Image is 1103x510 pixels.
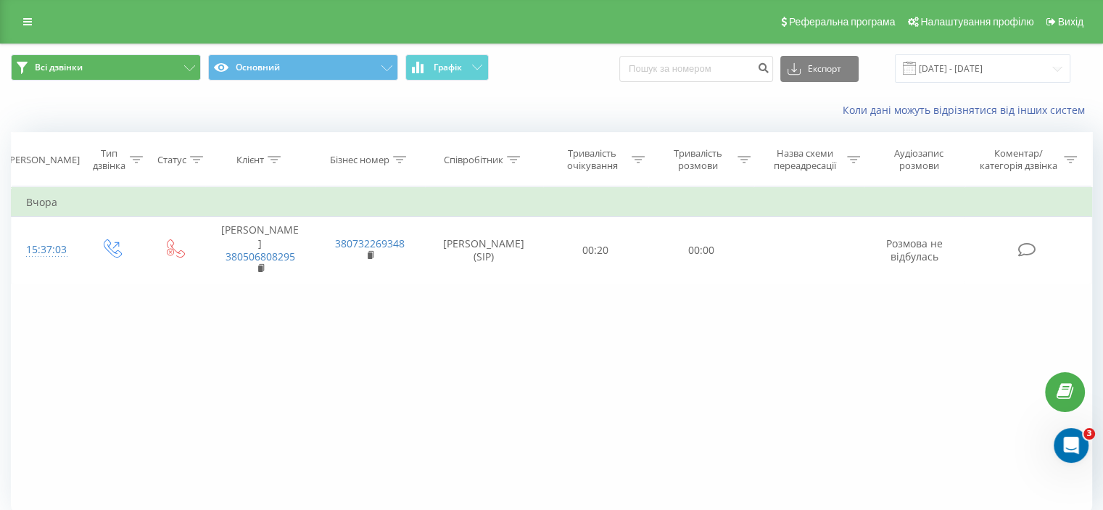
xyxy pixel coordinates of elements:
div: Бізнес номер [330,154,389,166]
div: Назва схеми переадресації [767,147,843,172]
iframe: Intercom live chat [1054,428,1088,463]
td: Вчора [12,188,1092,217]
div: Статус [157,154,186,166]
a: 380506808295 [226,250,295,263]
button: Графік [405,54,489,81]
button: Основний [208,54,398,81]
td: [PERSON_NAME] (SIP) [425,217,543,284]
a: Коли дані можуть відрізнятися вiд інших систем [843,103,1092,117]
a: 380732269348 [335,237,405,250]
button: Всі дзвінки [11,54,201,81]
span: Налаштування профілю [920,16,1033,28]
span: Всі дзвінки [35,62,83,73]
div: Коментар/категорія дзвінка [975,147,1060,172]
button: Експорт [780,56,859,82]
td: 00:00 [648,217,753,284]
span: Реферальна програма [789,16,896,28]
td: 00:20 [543,217,648,284]
td: [PERSON_NAME] [205,217,315,284]
div: [PERSON_NAME] [7,154,80,166]
div: Тривалість розмови [661,147,734,172]
div: 15:37:03 [26,236,65,264]
span: Вихід [1058,16,1083,28]
div: Тип дзвінка [91,147,125,172]
input: Пошук за номером [619,56,773,82]
span: Розмова не відбулась [886,237,943,263]
div: Аудіозапис розмови [877,147,962,172]
div: Тривалість очікування [556,147,629,172]
div: Співробітник [444,154,503,166]
span: Графік [434,62,462,73]
div: Клієнт [236,154,264,166]
span: 3 [1083,428,1095,440]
